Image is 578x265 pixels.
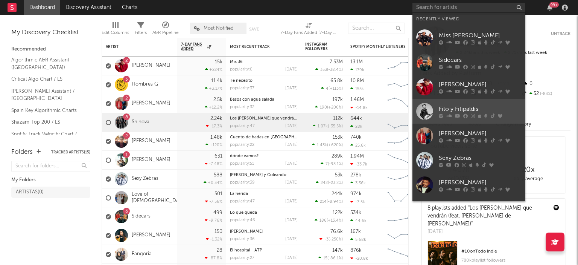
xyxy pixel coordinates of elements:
span: -86.1 % [329,256,342,260]
div: -14.8k [350,105,368,110]
div: popularity: 37 [230,86,254,90]
div: 499 [213,210,222,215]
div: 740k [350,135,362,140]
a: Algorithmic A&R Assistant ([GEOGRAPHIC_DATA]) [11,56,83,71]
div: Edit Columns [102,19,129,41]
div: Instagram Followers [305,42,332,51]
div: 147k [332,248,343,253]
svg: Chart title [384,75,418,94]
div: 876k [350,248,362,253]
svg: Chart title [384,170,418,188]
div: [DATE] [285,199,298,204]
button: 99+ [547,5,552,11]
div: Te necesito [230,79,298,83]
a: dónde vamos? [230,154,259,158]
span: 4 [326,87,329,91]
div: ( ) [315,199,343,204]
div: popularity: 0 [230,67,252,72]
span: -38.4 % [328,68,342,72]
div: [DATE] [285,256,298,260]
span: +13.4 % [328,219,342,223]
div: [DATE] [285,124,298,128]
span: +206 % [328,106,342,110]
div: 588 [214,173,222,178]
div: 2.24k [210,116,222,121]
div: +12.2 % [205,105,222,110]
div: [DATE] [285,162,298,166]
div: popularity: 22 [230,143,254,147]
div: 65.8k [330,78,343,83]
a: Sexy Zebras [132,176,158,182]
div: [DATE] [285,105,298,109]
a: [PERSON_NAME] y Coleando [230,173,286,177]
div: 1.94M [350,154,364,159]
div: 53k [335,173,343,178]
div: 20 x [493,165,563,175]
div: [DATE] [285,218,298,222]
div: Filters [135,19,147,41]
span: -8.94 % [328,200,342,204]
div: popularity: 32 [230,105,254,109]
div: -33.7k [350,162,367,167]
a: Critical Algo Chart / ES [11,75,83,83]
div: Folders [11,148,33,157]
div: Recommended [11,45,90,54]
a: [PERSON_NAME] [230,230,263,234]
a: Miss [PERSON_NAME] [412,26,525,50]
span: +113 % [330,87,342,91]
div: +120 % [205,142,222,147]
div: dónde vamos? [230,154,298,158]
div: 76.6k [330,229,343,234]
div: Recently Viewed [416,15,522,24]
span: 242 [321,181,328,185]
a: Love of [DEMOGRAPHIC_DATA] [132,191,187,204]
div: [DATE] [427,228,548,236]
div: Besos con agua salada [230,98,298,102]
div: La herida [230,192,298,196]
input: Search for folders... [11,161,90,172]
a: Shazam Top 200 / ES [11,118,83,126]
a: El hospital - ATP [230,248,262,253]
div: 501 [214,191,222,196]
button: Save [249,27,259,31]
div: 15k [215,60,222,64]
a: ARTISTAS(0) [11,187,90,198]
div: Mis 36 [230,60,298,64]
a: Lo que queda [230,211,257,215]
div: 11.4k [211,78,222,83]
a: "Los [PERSON_NAME] que vendrán (feat. [PERSON_NAME] de [PERSON_NAME])" [427,205,532,227]
div: 44.6k [350,218,367,223]
svg: Chart title [384,94,418,113]
span: 1.43k [317,143,327,147]
div: 197k [332,97,343,102]
div: [DATE] [285,181,298,185]
div: Filters [135,28,147,37]
div: [PERSON_NAME] [439,178,522,187]
div: # 10 on Todo Indie [461,247,559,256]
div: Los días que vendrán (feat. Nina de Juan) [230,116,298,121]
a: [PERSON_NAME] Assistant / [GEOGRAPHIC_DATA] [11,87,83,103]
div: [DATE] [285,67,298,72]
svg: Chart title [384,151,418,170]
div: [PERSON_NAME] [439,80,522,89]
a: Hombres G [132,81,158,88]
span: 186 [319,219,327,223]
div: 974k [350,191,362,196]
span: Most Notified [204,26,234,31]
div: A&R Pipeline [152,28,179,37]
div: 7-Day Fans Added (7-Day Fans Added) [280,28,337,37]
svg: Chart title [384,57,418,75]
span: 15 [323,256,327,260]
a: Los [PERSON_NAME] que vendrán (feat. [PERSON_NAME] de [PERSON_NAME]) [230,116,382,121]
a: Fito y Fitipaldis [412,99,525,124]
a: Shinova [132,119,149,126]
div: 7-Day Fans Added (7-Day Fans Added) [280,19,337,41]
svg: Chart title [384,188,418,207]
div: 631 [214,154,222,159]
div: [DATE] [285,237,298,241]
div: Artist [106,44,162,49]
div: popularity: 39 [230,181,255,185]
div: 289k [332,154,343,159]
div: 644k [350,116,362,121]
div: ( ) [316,180,343,185]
